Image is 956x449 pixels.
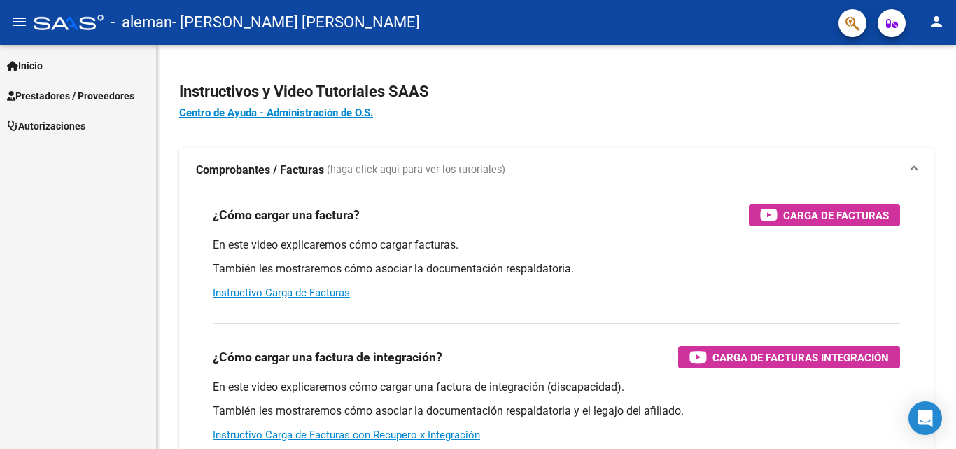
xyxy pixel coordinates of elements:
[749,204,900,226] button: Carga de Facturas
[213,429,480,441] a: Instructivo Carga de Facturas con Recupero x Integración
[179,78,934,105] h2: Instructivos y Video Tutoriales SAAS
[179,148,934,193] mat-expansion-panel-header: Comprobantes / Facturas (haga click aquí para ver los tutoriales)
[213,286,350,299] a: Instructivo Carga de Facturas
[928,13,945,30] mat-icon: person
[327,163,505,178] span: (haga click aquí para ver los tutoriales)
[179,106,373,119] a: Centro de Ayuda - Administración de O.S.
[7,88,134,104] span: Prestadores / Proveedores
[7,118,85,134] span: Autorizaciones
[11,13,28,30] mat-icon: menu
[213,237,900,253] p: En este video explicaremos cómo cargar facturas.
[678,346,900,368] button: Carga de Facturas Integración
[7,58,43,74] span: Inicio
[783,207,889,224] span: Carga de Facturas
[213,261,900,277] p: También les mostraremos cómo asociar la documentación respaldatoria.
[196,163,324,178] strong: Comprobantes / Facturas
[908,401,942,435] div: Open Intercom Messenger
[712,349,889,366] span: Carga de Facturas Integración
[213,403,900,419] p: También les mostraremos cómo asociar la documentación respaldatoria y el legajo del afiliado.
[213,347,442,367] h3: ¿Cómo cargar una factura de integración?
[111,7,172,38] span: - aleman
[213,380,900,395] p: En este video explicaremos cómo cargar una factura de integración (discapacidad).
[172,7,420,38] span: - [PERSON_NAME] [PERSON_NAME]
[213,205,360,225] h3: ¿Cómo cargar una factura?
